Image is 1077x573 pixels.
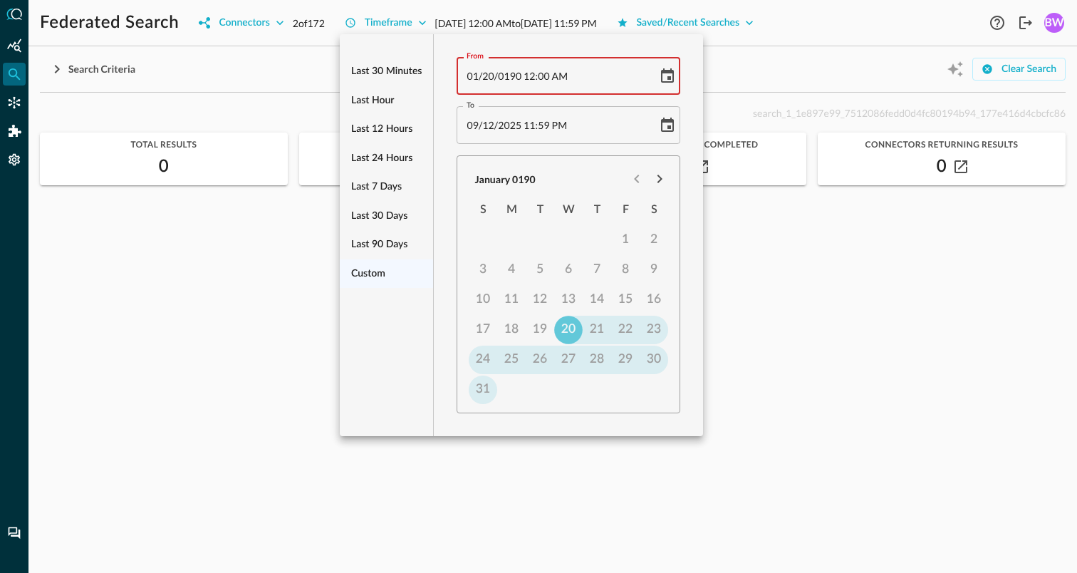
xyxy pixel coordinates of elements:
span: Last 30 minutes [351,63,422,81]
button: Next month [648,167,671,190]
span: Year [498,119,521,131]
span: Month [467,119,479,131]
span: Last 12 hours [351,120,412,138]
span: Day [482,70,494,82]
span: / [479,119,482,131]
div: Last 7 days [340,172,433,202]
span: Thursday [584,196,610,224]
span: / [479,70,482,82]
span: : [536,70,538,82]
span: Hours [524,119,536,131]
div: Last 24 hours [340,144,433,173]
span: Monday [499,196,524,224]
span: Last 30 days [351,207,407,225]
div: Last hour [340,86,433,115]
span: Tuesday [527,196,553,224]
span: Saturday [641,196,667,224]
div: Last 90 days [340,230,433,259]
span: : [536,119,538,131]
button: Choose date, selected date is Sep 12, 2025 [656,114,679,137]
span: Sunday [470,196,496,224]
div: Last 12 hours [340,115,433,144]
div: Last 30 minutes [340,57,433,86]
span: Wednesday [556,196,581,224]
label: From [467,51,484,62]
span: Last 90 days [351,236,407,254]
span: Minutes [538,119,550,131]
span: Friday [613,196,638,224]
span: Last 24 hours [351,150,412,167]
div: Last 30 days [340,202,433,231]
span: Last 7 days [351,178,402,196]
span: Last hour [351,92,394,110]
span: Year [498,70,521,82]
span: Day [482,119,494,131]
label: To [467,100,474,111]
span: Meridiem [552,70,568,82]
span: Month [467,70,479,82]
span: / [494,70,498,82]
span: / [494,119,498,131]
span: Meridiem [552,119,568,131]
button: Choose date, selected date is Jan 20, 190 [656,65,679,88]
span: Hours [524,70,536,82]
span: Minutes [538,70,550,82]
div: January 0190 [474,172,535,187]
